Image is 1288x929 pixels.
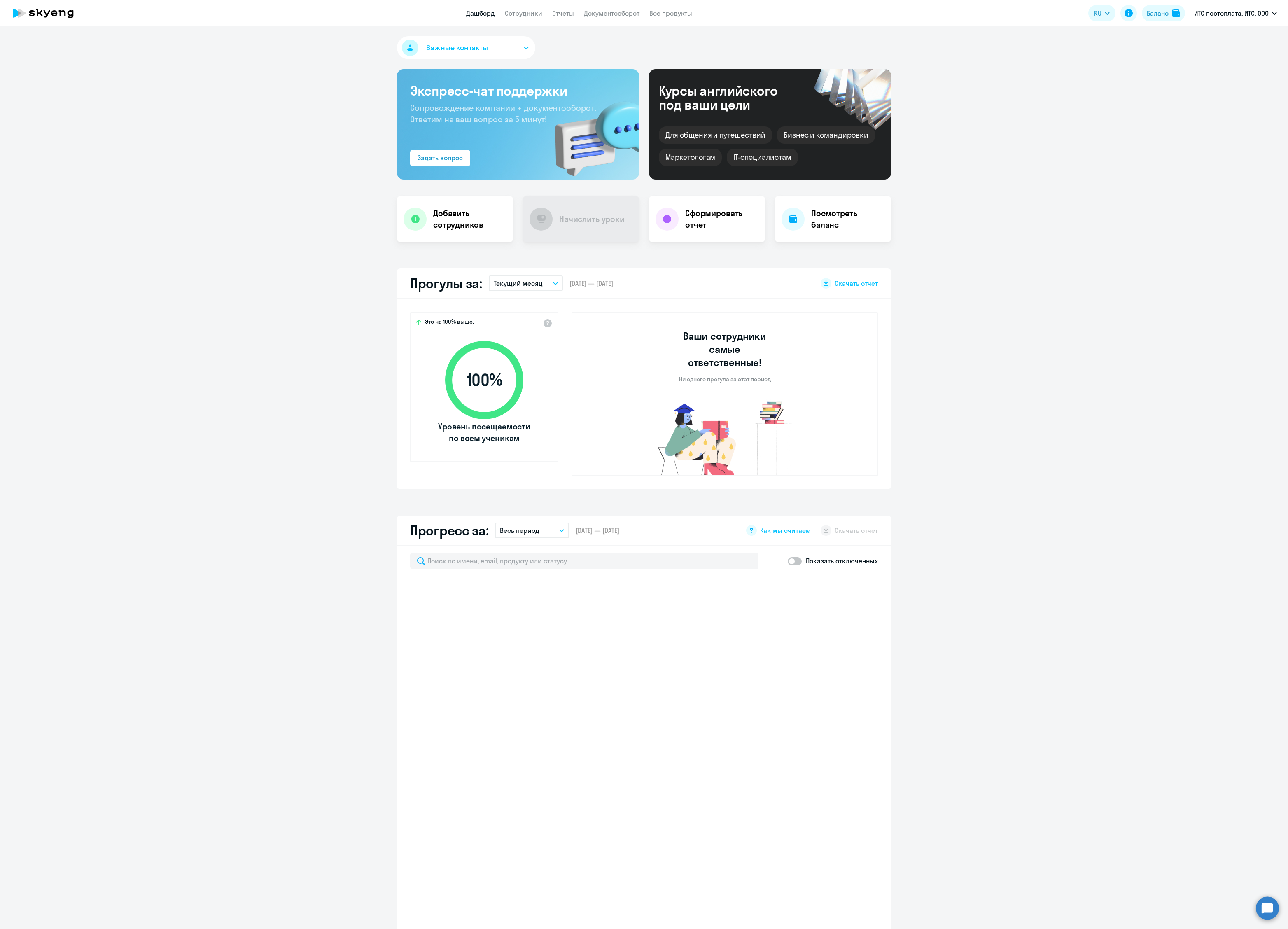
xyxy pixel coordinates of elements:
[649,9,692,17] a: Все продукты
[505,9,542,17] a: Сотрудники
[559,213,625,225] h4: Начислить уроки
[543,87,639,180] img: bg-img
[679,376,771,383] p: Ни одного прогула за этот период
[1194,8,1269,18] p: ИТС постоплата, ИТС, ООО
[1094,8,1101,18] span: RU
[466,9,495,17] a: Дашборд
[1088,5,1115,21] button: RU
[835,279,878,288] span: Скачать отчет
[410,150,470,166] button: Задать вопрос
[437,421,532,444] span: Уровень посещаемости по всем ученикам
[672,329,778,369] h3: Ваши сотрудники самые ответственные!
[685,208,758,231] h4: Сформировать отчет
[569,279,613,288] span: [DATE] — [DATE]
[659,126,772,144] div: Для общения и путешествий
[1142,5,1185,21] button: Балансbalance
[410,522,488,539] h2: Прогресс за:
[659,84,800,112] div: Курсы английского под ваши цели
[584,9,639,17] a: Документооборот
[642,399,807,475] img: no-truants
[425,318,474,328] span: Это на 100% выше,
[500,525,539,535] p: Весь период
[777,126,875,144] div: Бизнес и командировки
[437,370,532,390] span: 100 %
[760,526,811,535] span: Как мы считаем
[410,82,626,99] h3: Экспресс-чат поддержки
[426,42,488,53] span: Важные контакты
[494,278,543,288] p: Текущий месяц
[576,526,619,535] span: [DATE] — [DATE]
[727,149,798,166] div: IT-специалистам
[1190,3,1281,23] button: ИТС постоплата, ИТС, ООО
[489,275,563,291] button: Текущий месяц
[410,275,482,292] h2: Прогулы за:
[410,103,596,124] span: Сопровождение компании + документооборот. Ответим на ваш вопрос за 5 минут!
[397,36,535,59] button: Важные контакты
[410,553,758,569] input: Поиск по имени, email, продукту или статусу
[811,208,884,231] h4: Посмотреть баланс
[806,556,878,566] p: Показать отключенных
[1147,8,1169,18] div: Баланс
[433,208,506,231] h4: Добавить сотрудников
[1172,9,1180,17] img: balance
[552,9,574,17] a: Отчеты
[418,153,463,163] div: Задать вопрос
[659,149,722,166] div: Маркетологам
[495,523,569,538] button: Весь период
